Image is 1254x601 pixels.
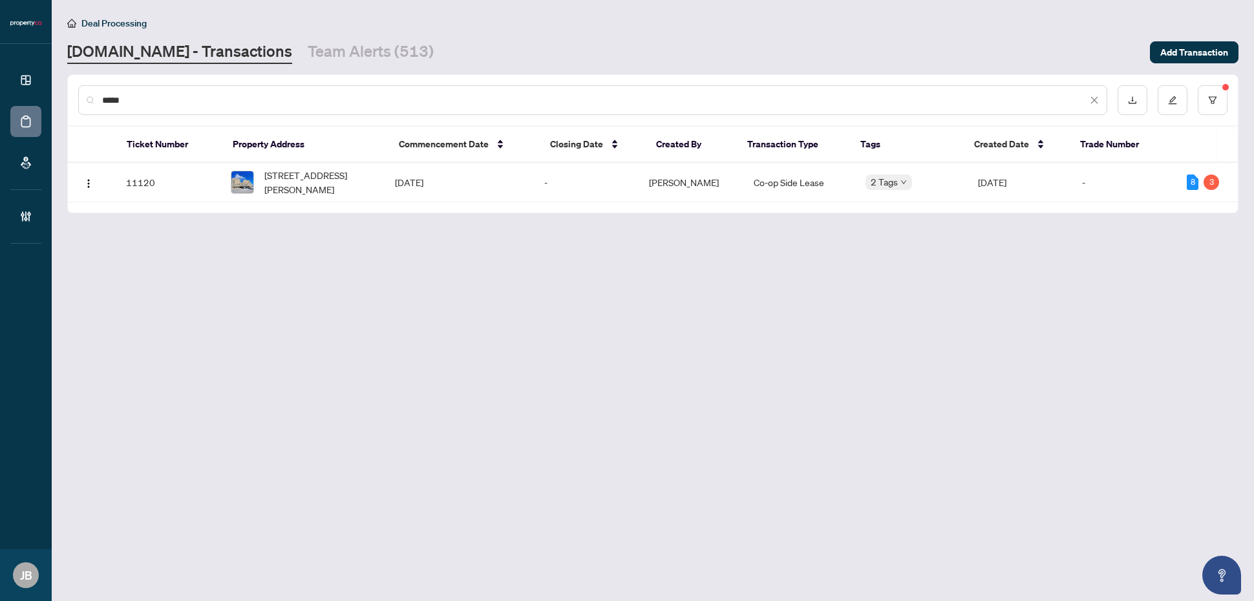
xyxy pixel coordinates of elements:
th: Commencement Date [388,127,540,163]
span: Created Date [974,137,1029,151]
button: filter [1198,85,1227,115]
span: [DATE] [978,176,1006,188]
th: Created By [646,127,736,163]
th: Ticket Number [116,127,222,163]
span: home [67,19,76,28]
span: down [900,179,907,185]
span: edit [1168,96,1177,105]
button: Add Transaction [1150,41,1238,63]
div: 8 [1187,174,1198,190]
span: [PERSON_NAME] [649,176,719,188]
div: 3 [1204,174,1219,190]
span: Commencement Date [399,137,489,151]
span: [STREET_ADDRESS][PERSON_NAME] [264,168,374,196]
span: JB [20,566,32,584]
img: logo [10,19,41,27]
td: [DATE] [385,163,534,202]
button: Logo [78,172,99,193]
button: edit [1158,85,1187,115]
span: download [1128,96,1137,105]
a: [DOMAIN_NAME] - Transactions [67,41,292,64]
button: Open asap [1202,556,1241,595]
td: - [534,163,639,202]
th: Closing Date [540,127,646,163]
td: Co-op Side Lease [743,163,855,202]
a: Team Alerts (513) [308,41,434,64]
th: Created Date [964,127,1070,163]
img: Logo [83,178,94,189]
td: 11120 [116,163,220,202]
span: filter [1208,96,1217,105]
th: Tags [850,127,964,163]
button: download [1118,85,1147,115]
th: Trade Number [1070,127,1176,163]
th: Transaction Type [737,127,851,163]
span: Add Transaction [1160,42,1228,63]
td: - [1072,163,1176,202]
span: Closing Date [550,137,603,151]
span: close [1090,96,1099,105]
img: thumbnail-img [231,171,253,193]
span: Deal Processing [81,17,147,29]
span: 2 Tags [871,174,898,189]
th: Property Address [222,127,389,163]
